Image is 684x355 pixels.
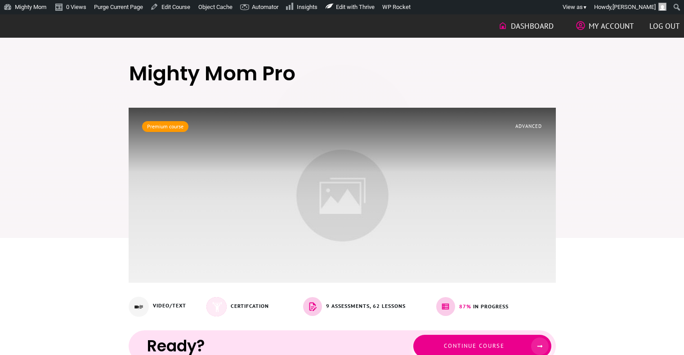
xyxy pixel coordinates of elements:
span: Continue course [444,342,505,350]
span: ▼ [583,4,587,10]
span: Mighty Mom Pro [129,59,295,88]
span: Video/Text [153,302,186,309]
span: 87% [459,303,471,310]
a: My Account [576,18,634,34]
span: 9 Assessments, 62 Lessons [326,302,406,309]
span: Certifcation [231,302,269,309]
span: Premium course [147,123,183,130]
span: My Account [589,18,634,34]
span: In progress [473,303,509,310]
a: Log out [649,18,680,34]
span: [PERSON_NAME] [612,4,656,10]
span: Dashboard [511,18,554,34]
span: Advanced [515,123,542,129]
a: Dashboard [498,18,554,34]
